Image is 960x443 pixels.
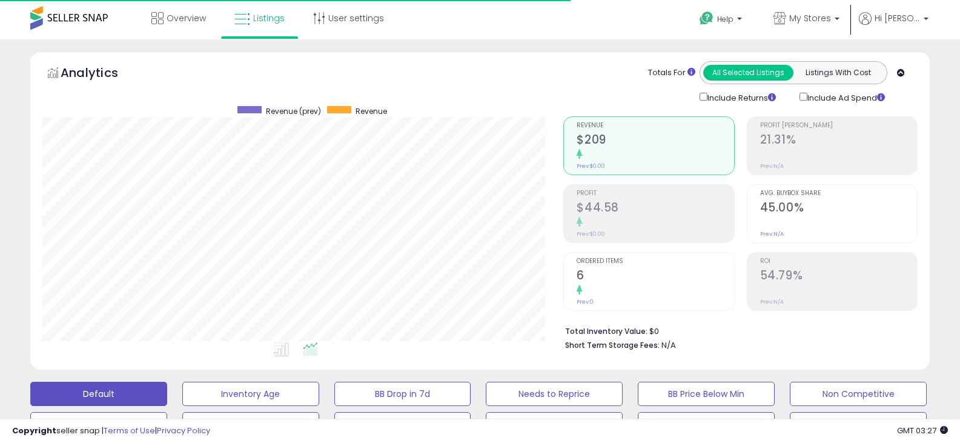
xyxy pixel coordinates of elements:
small: Prev: $0.00 [577,230,605,238]
li: $0 [565,323,909,338]
div: Include Returns [690,90,790,104]
div: seller snap | | [12,425,210,437]
span: Help [717,14,733,24]
small: Prev: 0 [577,298,594,305]
small: Prev: N/A [760,162,784,170]
div: Include Ad Spend [790,90,904,104]
small: Prev: N/A [760,230,784,238]
a: Hi [PERSON_NAME] [859,12,929,39]
span: ROI [760,258,917,265]
a: Privacy Policy [157,425,210,436]
span: N/A [661,339,676,351]
button: Needs to Reprice [486,382,623,406]
span: 2025-08-12 03:27 GMT [897,425,948,436]
h2: $209 [577,133,733,149]
button: Default [30,382,167,406]
button: 30 Day Decrease [486,412,623,436]
h2: 21.31% [760,133,917,149]
button: B2B [638,412,775,436]
span: Profit [577,190,733,197]
button: BB Drop in 7d [334,382,471,406]
h2: 54.79% [760,268,917,285]
span: Hi [PERSON_NAME] [875,12,920,24]
button: Needs to Reprice 2 [790,412,927,436]
small: Prev: N/A [760,298,784,305]
span: My Stores [789,12,831,24]
span: Listings [253,12,285,24]
button: Top Sellers [30,412,167,436]
b: Total Inventory Value: [565,326,647,336]
span: Overview [167,12,206,24]
h2: 45.00% [760,201,917,217]
h2: 6 [577,268,733,285]
strong: Copyright [12,425,56,436]
b: Short Term Storage Fees: [565,340,660,350]
span: Avg. Buybox Share [760,190,917,197]
span: Revenue [356,106,387,116]
button: Selling @ Max [182,412,319,436]
a: Help [690,2,754,39]
button: Items Being Repriced [334,412,471,436]
button: Listings With Cost [793,65,883,81]
h2: $44.58 [577,201,733,217]
button: Non Competitive [790,382,927,406]
small: Prev: $0.00 [577,162,605,170]
h5: Analytics [61,64,142,84]
span: Profit [PERSON_NAME] [760,122,917,129]
button: Inventory Age [182,382,319,406]
i: Get Help [699,11,714,26]
button: All Selected Listings [703,65,793,81]
div: Totals For [648,67,695,79]
span: Revenue (prev) [266,106,321,116]
span: Ordered Items [577,258,733,265]
span: Revenue [577,122,733,129]
a: Terms of Use [104,425,155,436]
button: BB Price Below Min [638,382,775,406]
